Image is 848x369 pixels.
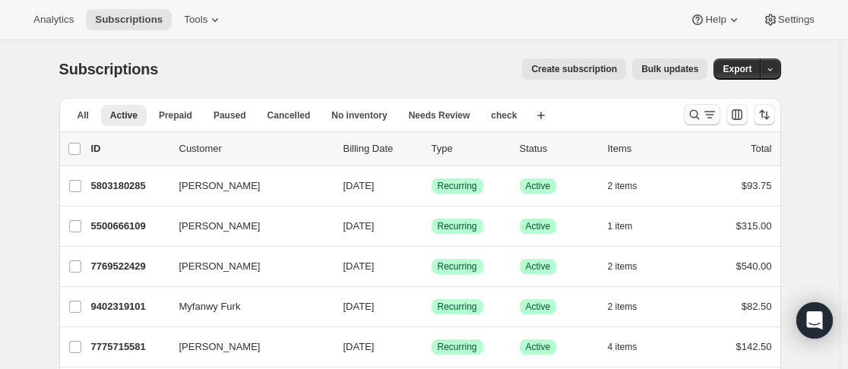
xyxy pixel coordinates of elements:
[491,109,517,121] span: check
[267,109,311,121] span: Cancelled
[742,301,772,312] span: $82.50
[170,214,322,238] button: [PERSON_NAME]
[438,260,477,273] span: Recurring
[641,63,698,75] span: Bulk updates
[91,219,167,234] p: 5500666109
[520,141,596,156] p: Status
[723,63,751,75] span: Export
[179,339,261,355] span: [PERSON_NAME]
[526,220,551,232] span: Active
[179,219,261,234] span: [PERSON_NAME]
[91,216,772,237] div: 5500666109[PERSON_NAME][DATE]SuccessRecurringSuccessActive1 item$315.00
[95,14,163,26] span: Subscriptions
[343,180,375,191] span: [DATE]
[91,339,167,355] p: 7775715581
[170,254,322,279] button: [PERSON_NAME]
[608,175,654,197] button: 2 items
[343,141,419,156] p: Billing Date
[608,336,654,358] button: 4 items
[214,109,246,121] span: Paused
[526,301,551,313] span: Active
[608,256,654,277] button: 2 items
[608,180,638,192] span: 2 items
[526,260,551,273] span: Active
[754,104,775,125] button: Sort the results
[608,216,650,237] button: 1 item
[170,295,322,319] button: Myfanwy Furk
[705,14,726,26] span: Help
[409,109,470,121] span: Needs Review
[159,109,192,121] span: Prepaid
[526,180,551,192] span: Active
[91,259,167,274] p: 7769522429
[736,220,772,232] span: $315.00
[608,301,638,313] span: 2 items
[184,14,207,26] span: Tools
[91,256,772,277] div: 7769522429[PERSON_NAME][DATE]SuccessRecurringSuccessActive2 items$540.00
[86,9,172,30] button: Subscriptions
[526,341,551,353] span: Active
[736,341,772,352] span: $142.50
[608,220,633,232] span: 1 item
[742,180,772,191] span: $93.75
[684,104,720,125] button: Search and filter results
[608,296,654,317] button: 2 items
[608,260,638,273] span: 2 items
[33,14,74,26] span: Analytics
[754,9,824,30] button: Settings
[170,335,322,359] button: [PERSON_NAME]
[24,9,83,30] button: Analytics
[726,104,748,125] button: Customize table column order and visibility
[91,141,167,156] p: ID
[91,336,772,358] div: 7775715581[PERSON_NAME][DATE]SuccessRecurringSuccessActive4 items$142.50
[796,302,833,339] div: Open Intercom Messenger
[91,178,167,194] p: 5803180285
[179,178,261,194] span: [PERSON_NAME]
[529,105,553,126] button: Create new view
[736,260,772,272] span: $540.00
[91,175,772,197] div: 5803180285[PERSON_NAME][DATE]SuccessRecurringSuccessActive2 items$93.75
[438,341,477,353] span: Recurring
[522,58,626,80] button: Create subscription
[432,141,508,156] div: Type
[78,109,89,121] span: All
[343,301,375,312] span: [DATE]
[343,260,375,272] span: [DATE]
[91,299,167,314] p: 9402319101
[681,9,750,30] button: Help
[632,58,707,80] button: Bulk updates
[438,180,477,192] span: Recurring
[179,259,261,274] span: [PERSON_NAME]
[608,341,638,353] span: 4 items
[778,14,815,26] span: Settings
[91,296,772,317] div: 9402319101Myfanwy Furk[DATE]SuccessRecurringSuccessActive2 items$82.50
[343,220,375,232] span: [DATE]
[343,341,375,352] span: [DATE]
[531,63,617,75] span: Create subscription
[59,61,159,77] span: Subscriptions
[608,141,684,156] div: Items
[110,109,138,121] span: Active
[438,301,477,313] span: Recurring
[751,141,771,156] p: Total
[179,141,331,156] p: Customer
[179,299,241,314] span: Myfanwy Furk
[331,109,387,121] span: No inventory
[714,58,761,80] button: Export
[175,9,232,30] button: Tools
[91,141,772,156] div: IDCustomerBilling DateTypeStatusItemsTotal
[438,220,477,232] span: Recurring
[170,174,322,198] button: [PERSON_NAME]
